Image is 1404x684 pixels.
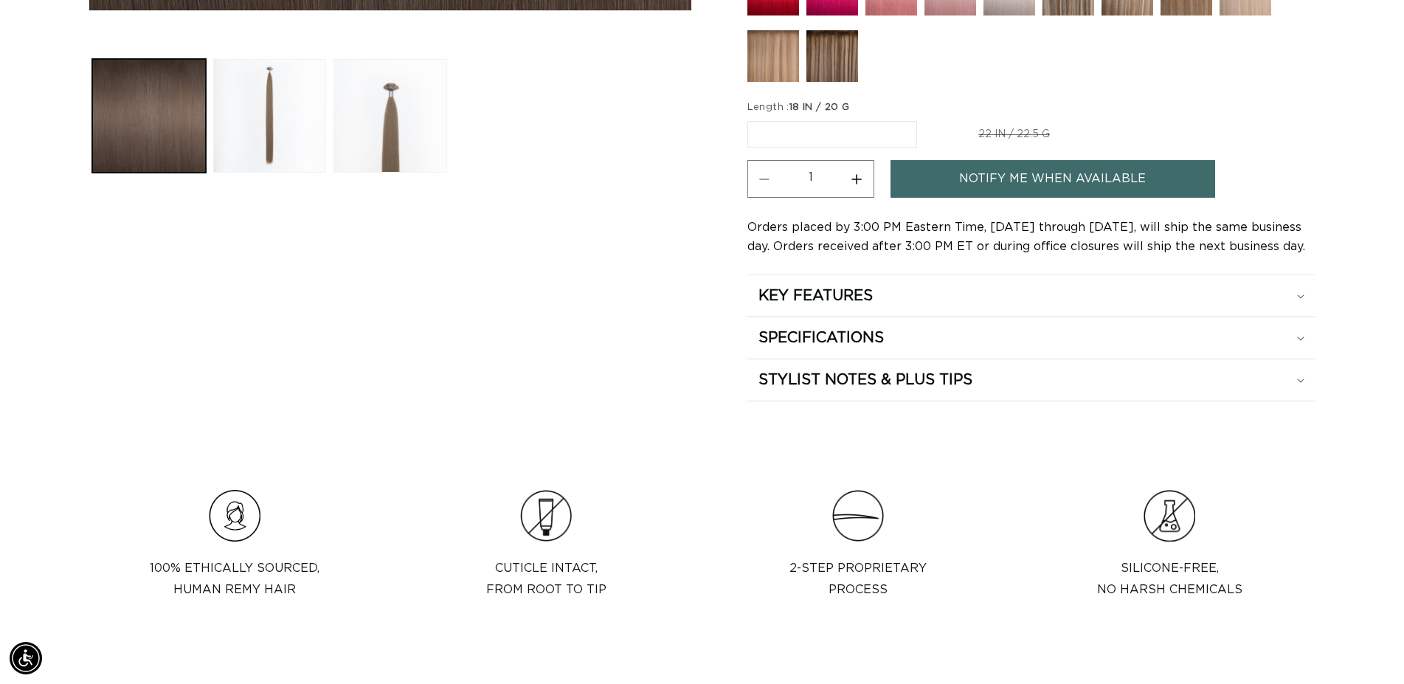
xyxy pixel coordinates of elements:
img: Arabian Root Tap - Keratin Fusion [747,30,799,82]
button: Load image 2 in gallery view [213,59,327,173]
img: Hair_Icon_a70f8c6f-f1c4-41e1-8dbd-f323a2e654e6.png [209,490,260,542]
button: Load image 1 in gallery view [92,59,206,173]
a: Arabian Root Tap - Keratin Fusion [747,30,799,89]
div: Accessibility Menu [10,642,42,674]
span: 18 IN / 20 G [789,103,850,112]
p: 100% Ethically sourced, Human Remy Hair [150,558,319,601]
img: Clip_path_group_3e966cc6-585a-453a-be60-cd6cdacd677c.png [520,490,572,542]
span: Orders placed by 3:00 PM Eastern Time, [DATE] through [DATE], will ship the same business day. Or... [747,221,1305,252]
p: 2-step proprietary process [789,558,927,601]
img: Como Root Tap - Keratin Fusion [806,30,858,82]
summary: SPECIFICATIONS [747,317,1315,359]
p: Cuticle intact, from root to tip [486,558,606,601]
img: Clip_path_group_11631e23-4577-42dd-b462-36179a27abaf.png [832,490,884,542]
summary: KEY FEATURES [747,275,1315,317]
label: 18 IN / 20 G [747,121,917,148]
summary: STYLIST NOTES & PLUS TIPS [747,359,1315,401]
label: 22 IN / 22.5 G [924,122,1104,147]
p: Silicone-Free, No Harsh Chemicals [1097,558,1242,601]
h2: KEY FEATURES [758,286,873,305]
img: Group.png [1144,490,1195,542]
a: Como Root Tap - Keratin Fusion [806,30,858,89]
a: Notify Me When Available [891,160,1215,198]
button: Load image 3 in gallery view [333,59,447,173]
h2: SPECIFICATIONS [758,328,884,348]
legend: Length : [747,100,851,115]
h2: STYLIST NOTES & PLUS TIPS [758,370,972,390]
